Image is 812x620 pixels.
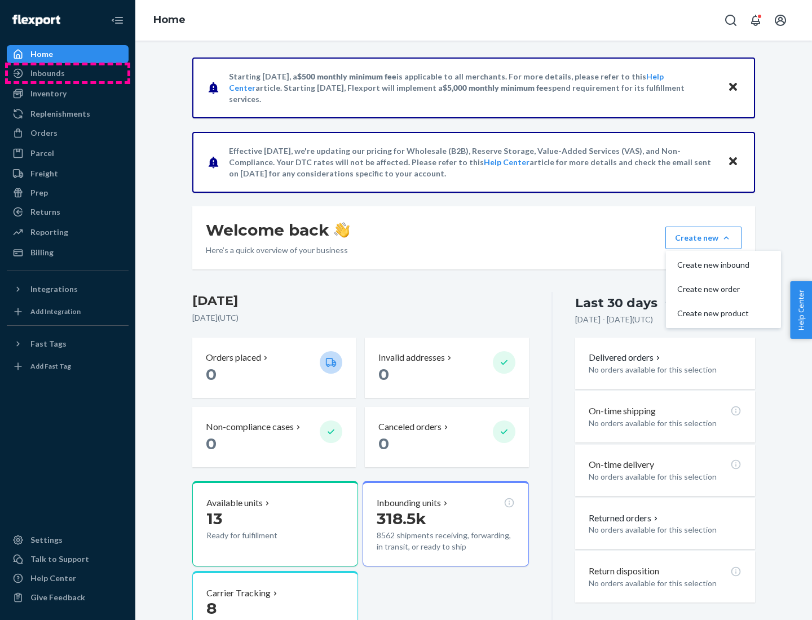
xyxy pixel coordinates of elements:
[7,85,129,103] a: Inventory
[484,157,529,167] a: Help Center
[575,294,657,312] div: Last 30 days
[297,72,396,81] span: $500 monthly minimum fee
[334,222,350,238] img: hand-wave emoji
[30,108,90,119] div: Replenishments
[726,154,740,170] button: Close
[7,303,129,321] a: Add Integration
[378,434,389,453] span: 0
[153,14,186,26] a: Home
[206,220,350,240] h1: Welcome back
[7,357,129,375] a: Add Fast Tag
[192,312,529,324] p: [DATE] ( UTC )
[378,365,389,384] span: 0
[7,124,129,142] a: Orders
[7,243,129,262] a: Billing
[443,83,548,92] span: $5,000 monthly minimum fee
[589,364,742,375] p: No orders available for this selection
[7,531,129,549] a: Settings
[365,407,528,467] button: Canceled orders 0
[7,45,129,63] a: Home
[206,245,350,256] p: Here’s a quick overview of your business
[7,588,129,606] button: Give Feedback
[206,599,217,618] span: 8
[665,227,742,249] button: Create newCreate new inboundCreate new orderCreate new product
[677,261,749,269] span: Create new inbound
[30,534,63,546] div: Settings
[7,165,129,183] a: Freight
[575,314,653,325] p: [DATE] - [DATE] ( UTC )
[677,285,749,293] span: Create new order
[30,592,85,603] div: Give Feedback
[589,578,742,589] p: No orders available for this selection
[106,9,129,32] button: Close Navigation
[192,481,358,566] button: Available units13Ready for fulfillment
[7,569,129,587] a: Help Center
[677,309,749,317] span: Create new product
[206,497,263,510] p: Available units
[668,302,779,326] button: Create new product
[365,338,528,398] button: Invalid addresses 0
[30,307,81,316] div: Add Integration
[7,184,129,202] a: Prep
[7,105,129,123] a: Replenishments
[30,48,53,60] div: Home
[30,361,71,371] div: Add Fast Tag
[7,223,129,241] a: Reporting
[377,497,441,510] p: Inbounding units
[378,420,442,433] p: Canceled orders
[192,407,356,467] button: Non-compliance cases 0
[206,530,311,541] p: Ready for fulfillment
[30,168,58,179] div: Freight
[7,203,129,221] a: Returns
[726,79,740,96] button: Close
[30,148,54,159] div: Parcel
[589,351,663,364] button: Delivered orders
[206,434,217,453] span: 0
[30,187,48,198] div: Prep
[7,550,129,568] a: Talk to Support
[206,365,217,384] span: 0
[206,351,261,364] p: Orders placed
[589,565,659,578] p: Return disposition
[7,144,129,162] a: Parcel
[144,4,195,37] ol: breadcrumbs
[206,420,294,433] p: Non-compliance cases
[229,71,717,105] p: Starting [DATE], a is applicable to all merchants. For more details, please refer to this article...
[377,530,514,552] p: 8562 shipments receiving, forwarding, in transit, or ready to ship
[206,509,222,528] span: 13
[720,9,742,32] button: Open Search Box
[30,338,67,349] div: Fast Tags
[790,281,812,339] span: Help Center
[377,509,426,528] span: 318.5k
[589,405,656,418] p: On-time shipping
[30,553,89,565] div: Talk to Support
[30,68,65,79] div: Inbounds
[589,418,742,429] p: No orders available for this selection
[589,524,742,535] p: No orders available for this selection
[30,206,60,218] div: Returns
[30,284,78,295] div: Integrations
[589,471,742,482] p: No orders available for this selection
[30,127,58,139] div: Orders
[229,145,717,179] p: Effective [DATE], we're updating our pricing for Wholesale (B2B), Reserve Storage, Value-Added Se...
[30,247,54,258] div: Billing
[30,227,68,238] div: Reporting
[7,64,129,82] a: Inbounds
[668,277,779,302] button: Create new order
[192,292,529,310] h3: [DATE]
[668,253,779,277] button: Create new inbound
[589,512,660,525] button: Returned orders
[30,88,67,99] div: Inventory
[589,458,654,471] p: On-time delivery
[7,335,129,353] button: Fast Tags
[12,15,60,26] img: Flexport logo
[769,9,792,32] button: Open account menu
[363,481,528,566] button: Inbounding units318.5k8562 shipments receiving, forwarding, in transit, or ready to ship
[206,587,271,600] p: Carrier Tracking
[744,9,767,32] button: Open notifications
[192,338,356,398] button: Orders placed 0
[378,351,445,364] p: Invalid addresses
[30,573,76,584] div: Help Center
